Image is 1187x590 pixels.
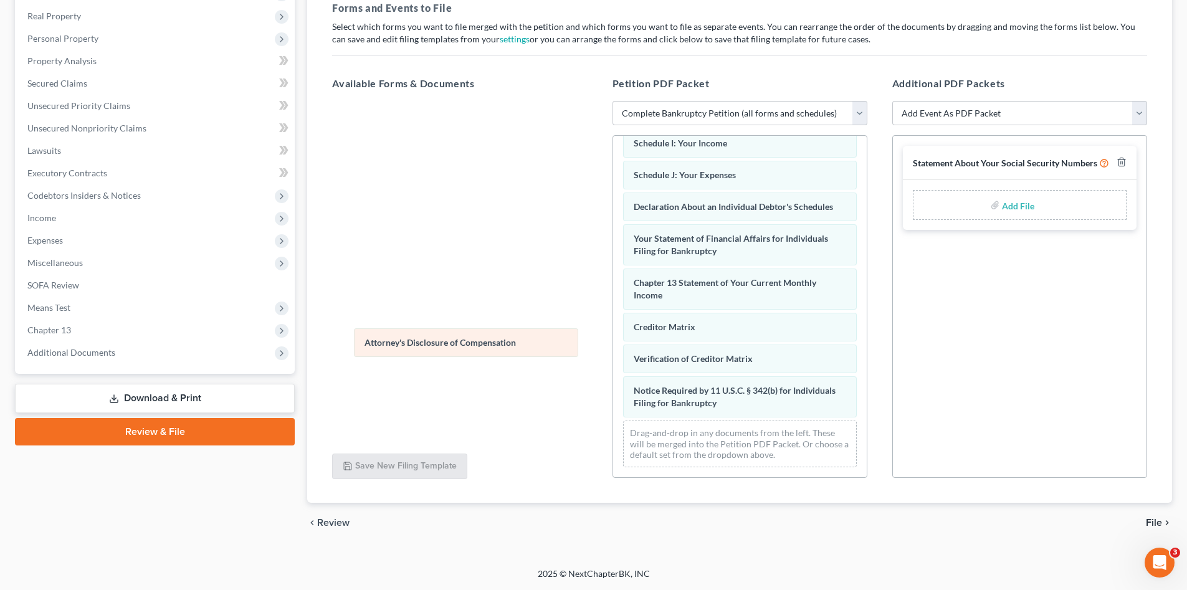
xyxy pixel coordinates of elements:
[317,518,350,528] span: Review
[27,347,115,358] span: Additional Documents
[1170,548,1180,558] span: 3
[613,77,710,89] span: Petition PDF Packet
[307,518,317,528] i: chevron_left
[332,21,1147,45] p: Select which forms you want to file merged with the petition and which forms you want to file as ...
[634,169,736,180] span: Schedule J: Your Expenses
[307,518,362,528] button: chevron_left Review
[332,454,467,480] button: Save New Filing Template
[1145,548,1175,578] iframe: Intercom live chat
[15,384,295,413] a: Download & Print
[634,353,753,364] span: Verification of Creditor Matrix
[913,158,1097,168] span: Statement About Your Social Security Numbers
[634,138,727,148] span: Schedule I: Your Income
[27,55,97,66] span: Property Analysis
[27,78,87,88] span: Secured Claims
[27,325,71,335] span: Chapter 13
[634,233,828,256] span: Your Statement of Financial Affairs for Individuals Filing for Bankruptcy
[27,123,146,133] span: Unsecured Nonpriority Claims
[332,76,587,91] h5: Available Forms & Documents
[634,385,836,408] span: Notice Required by 11 U.S.C. § 342(b) for Individuals Filing for Bankruptcy
[27,100,130,111] span: Unsecured Priority Claims
[27,257,83,268] span: Miscellaneous
[27,235,63,245] span: Expenses
[634,321,695,332] span: Creditor Matrix
[17,117,295,140] a: Unsecured Nonpriority Claims
[892,76,1147,91] h5: Additional PDF Packets
[623,421,857,467] div: Drag-and-drop in any documents from the left. These will be merged into the Petition PDF Packet. ...
[634,201,833,212] span: Declaration About an Individual Debtor's Schedules
[17,162,295,184] a: Executory Contracts
[27,168,107,178] span: Executory Contracts
[365,337,516,348] span: Attorney's Disclosure of Compensation
[500,34,530,44] a: settings
[17,72,295,95] a: Secured Claims
[27,190,141,201] span: Codebtors Insiders & Notices
[634,277,816,300] span: Chapter 13 Statement of Your Current Monthly Income
[17,274,295,297] a: SOFA Review
[27,33,98,44] span: Personal Property
[1146,518,1162,528] span: File
[27,145,61,156] span: Lawsuits
[27,212,56,223] span: Income
[17,95,295,117] a: Unsecured Priority Claims
[1162,518,1172,528] i: chevron_right
[15,418,295,445] a: Review & File
[17,50,295,72] a: Property Analysis
[332,1,1147,16] h5: Forms and Events to File
[239,568,949,590] div: 2025 © NextChapterBK, INC
[27,11,81,21] span: Real Property
[27,302,70,313] span: Means Test
[17,140,295,162] a: Lawsuits
[27,280,79,290] span: SOFA Review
